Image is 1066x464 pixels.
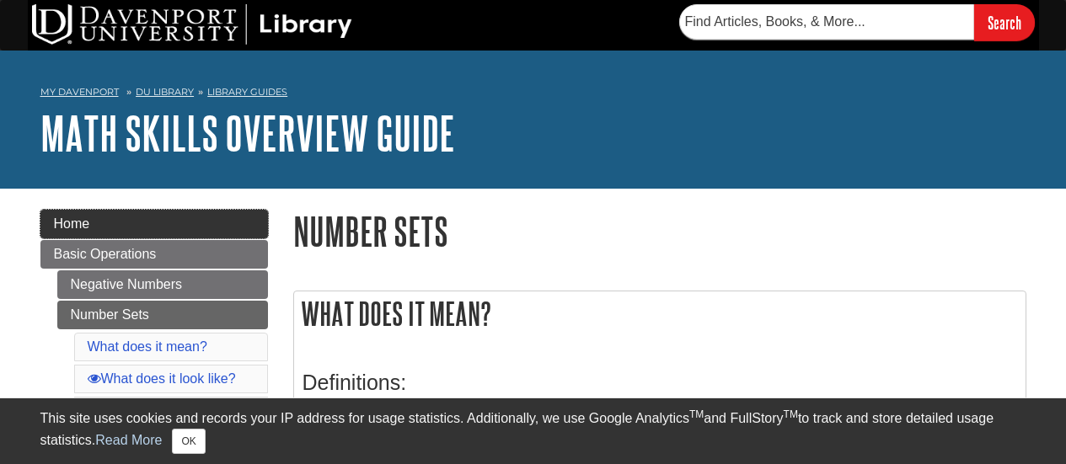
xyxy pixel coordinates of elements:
a: What does it mean? [88,339,207,354]
sup: TM [784,408,798,420]
a: Math Skills Overview Guide [40,107,455,159]
a: Read More [95,433,162,447]
input: Search [974,4,1035,40]
a: Negative Numbers [57,270,268,299]
a: Library Guides [207,86,287,98]
a: DU Library [136,86,194,98]
h1: Number Sets [293,210,1026,253]
button: Close [172,429,205,454]
h2: What does it mean? [294,291,1026,336]
input: Find Articles, Books, & More... [679,4,974,40]
a: Home [40,210,268,238]
a: Number Sets [57,301,268,329]
span: Basic Operations [54,247,157,261]
form: Searches DU Library's articles, books, and more [679,4,1035,40]
span: Home [54,216,90,231]
a: My Davenport [40,85,119,99]
a: What does it look like? [88,371,236,386]
sup: TM [689,408,704,420]
div: This site uses cookies and records your IP address for usage statistics. Additionally, we use Goo... [40,408,1026,454]
h3: Definitions: [303,371,1017,395]
a: Basic Operations [40,240,268,269]
img: DU Library [32,4,352,45]
nav: breadcrumb [40,81,1026,108]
